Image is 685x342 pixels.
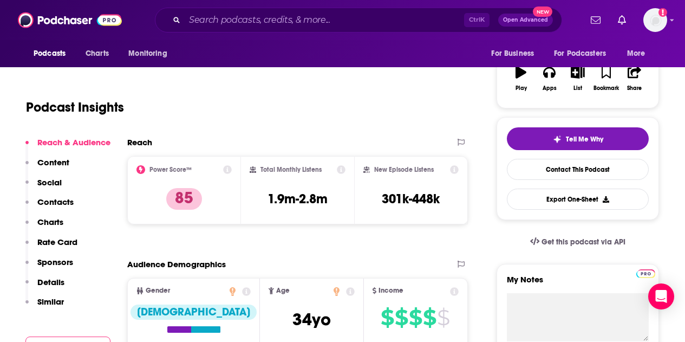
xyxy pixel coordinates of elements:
h2: Total Monthly Listens [260,166,322,173]
div: List [573,85,582,92]
div: Search podcasts, credits, & more... [155,8,562,33]
span: Gender [146,287,170,294]
h2: New Episode Listens [374,166,434,173]
h3: 301k-448k [382,191,440,207]
img: User Profile [643,8,667,32]
p: Sponsors [37,257,73,267]
span: Charts [86,46,109,61]
button: open menu [121,43,181,64]
a: Charts [79,43,115,64]
span: New [533,7,552,17]
span: For Podcasters [554,46,606,61]
button: Apps [535,59,563,98]
div: Apps [543,85,557,92]
div: Bookmark [593,85,619,92]
span: Age [276,287,290,294]
button: open menu [547,43,622,64]
p: Contacts [37,197,74,207]
button: Similar [25,296,64,317]
img: Podchaser - Follow, Share and Rate Podcasts [18,10,122,30]
button: Charts [25,217,63,237]
p: Rate Card [37,237,77,247]
button: open menu [619,43,659,64]
p: Reach & Audience [37,137,110,147]
a: Pro website [636,268,655,278]
button: open menu [26,43,80,64]
div: Open Intercom Messenger [648,283,674,309]
button: open menu [484,43,547,64]
span: Monitoring [128,46,167,61]
h2: Reach [127,137,152,147]
button: Content [25,157,69,177]
div: Play [516,85,527,92]
button: Contacts [25,197,74,217]
button: List [564,59,592,98]
span: Logged in as gmalloy [643,8,667,32]
span: Income [379,287,403,294]
span: More [627,46,645,61]
span: $ [409,309,422,326]
img: Podchaser Pro [636,269,655,278]
span: Tell Me Why [566,135,603,144]
a: Contact This Podcast [507,159,649,180]
div: [DEMOGRAPHIC_DATA] [131,305,257,320]
p: Details [37,277,64,287]
button: Sponsors [25,257,73,277]
h2: Power Score™ [149,166,192,173]
span: $ [381,309,394,326]
button: Export One-Sheet [507,189,649,210]
button: Reach & Audience [25,137,110,157]
span: $ [395,309,408,326]
button: Social [25,177,62,197]
span: 34 yo [292,309,331,330]
button: tell me why sparkleTell Me Why [507,127,649,150]
span: $ [423,309,436,326]
h3: 1.9m-2.8m [268,191,328,207]
p: Similar [37,296,64,307]
a: Get this podcast via API [521,229,634,255]
button: Rate Card [25,237,77,257]
span: Podcasts [34,46,66,61]
p: Social [37,177,62,188]
p: Charts [37,217,63,227]
span: Ctrl K [464,13,490,27]
h1: Podcast Insights [26,99,124,115]
a: Show notifications dropdown [614,11,630,29]
img: tell me why sparkle [553,135,562,144]
svg: Add a profile image [658,8,667,17]
h2: Audience Demographics [127,259,226,269]
span: For Business [491,46,534,61]
button: Share [621,59,649,98]
button: Details [25,277,64,297]
span: $ [437,309,449,326]
button: Show profile menu [643,8,667,32]
a: Show notifications dropdown [586,11,605,29]
button: Play [507,59,535,98]
p: 85 [166,188,202,210]
label: My Notes [507,274,649,293]
button: Bookmark [592,59,620,98]
p: Content [37,157,69,167]
div: Share [627,85,642,92]
input: Search podcasts, credits, & more... [185,11,464,29]
span: Open Advanced [503,17,548,23]
span: Get this podcast via API [542,237,625,247]
button: Open AdvancedNew [498,14,553,27]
